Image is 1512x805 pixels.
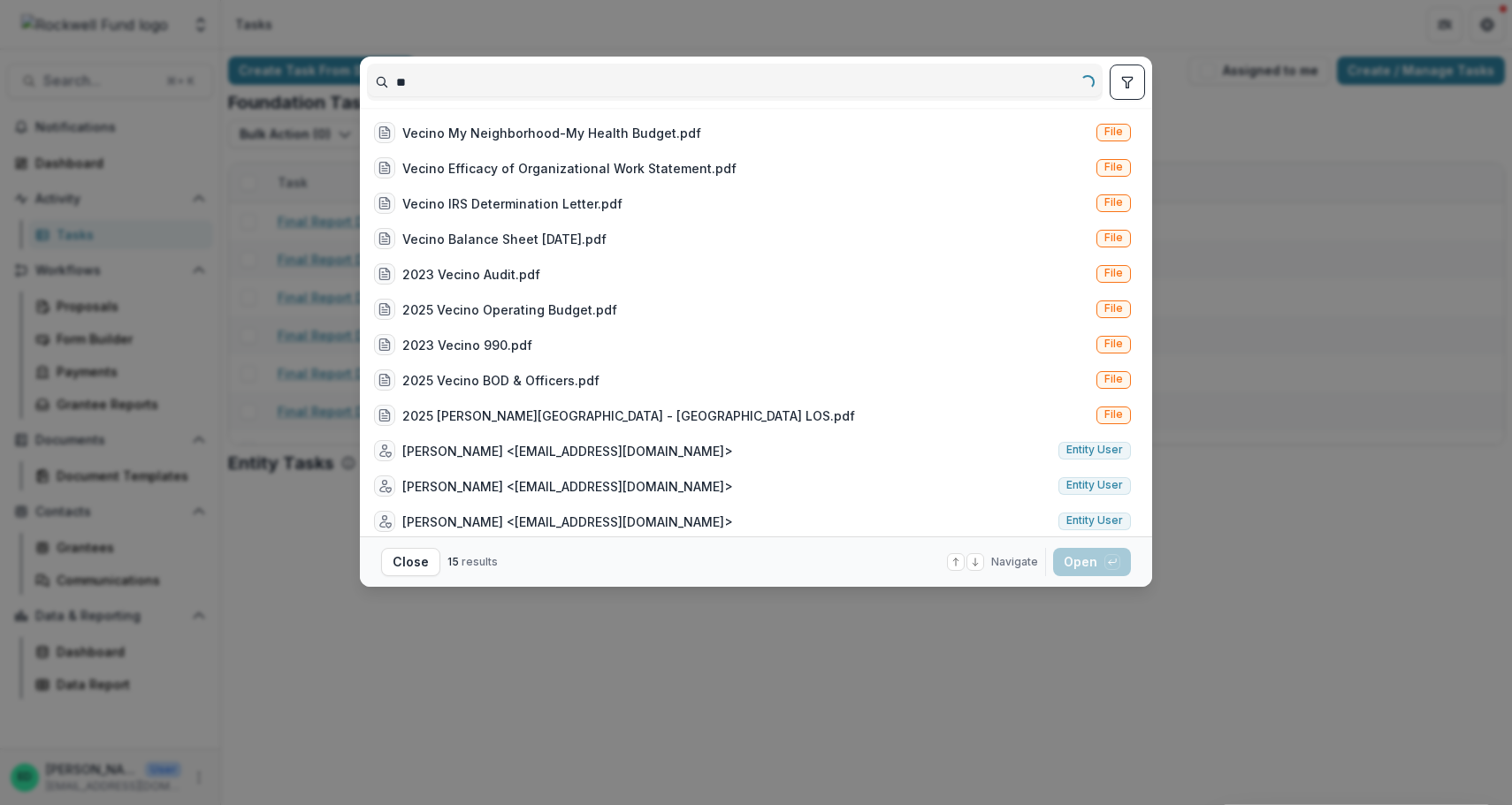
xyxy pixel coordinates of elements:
span: File [1104,302,1123,315]
div: Vecino Efficacy of Organizational Work Statement.pdf [402,159,737,178]
button: Close [381,548,440,576]
span: Entity user [1066,514,1123,527]
div: Vecino My Neighborhood-My Health Budget.pdf [402,124,701,142]
span: File [1104,232,1123,244]
div: [PERSON_NAME] <[EMAIL_ADDRESS][DOMAIN_NAME]> [402,477,733,496]
div: 2025 Vecino BOD & Officers.pdf [402,371,599,390]
span: File [1104,267,1123,279]
span: Entity user [1066,444,1123,456]
button: Open [1053,548,1131,576]
div: Vecino Balance Sheet [DATE].pdf [402,230,607,248]
span: File [1104,408,1123,421]
span: File [1104,125,1123,138]
div: Vecino IRS Determination Letter.pdf [402,194,622,213]
span: Navigate [991,554,1038,570]
div: 2023 Vecino Audit.pdf [402,265,540,284]
button: toggle filters [1110,65,1145,100]
div: 2023 Vecino 990.pdf [402,336,532,354]
div: [PERSON_NAME] <[EMAIL_ADDRESS][DOMAIN_NAME]> [402,513,733,531]
span: results [462,555,498,568]
span: File [1104,161,1123,173]
span: Entity user [1066,479,1123,491]
span: File [1104,373,1123,385]
div: 2025 [PERSON_NAME][GEOGRAPHIC_DATA] - [GEOGRAPHIC_DATA] LOS.pdf [402,406,855,425]
div: 2025 Vecino Operating Budget.pdf [402,300,617,319]
div: [PERSON_NAME] <[EMAIL_ADDRESS][DOMAIN_NAME]> [402,442,733,460]
span: File [1104,196,1123,209]
span: File [1104,338,1123,350]
span: 15 [447,555,459,568]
